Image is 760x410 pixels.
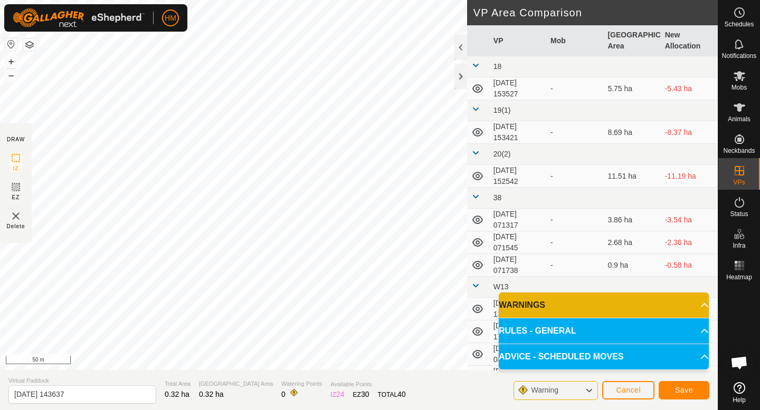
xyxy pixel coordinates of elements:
td: [DATE] 071545 [489,231,546,254]
span: WARNINGS [499,299,545,311]
span: Warning [531,386,558,394]
span: Available Points [330,380,405,389]
span: 30 [361,390,369,398]
button: + [5,55,17,68]
a: Contact Us [369,356,401,366]
td: -3.54 ha [661,209,718,231]
th: VP [489,25,546,56]
span: 19(1) [493,106,511,114]
img: Gallagher Logo [13,8,145,27]
button: – [5,69,17,82]
div: - [550,214,599,226]
td: [DATE] 133039 [489,298,546,320]
span: HM [165,13,176,24]
td: -11.19 ha [661,165,718,188]
div: - [550,260,599,271]
span: Virtual Paddock [8,376,156,385]
td: 11.51 ha [603,165,660,188]
td: 5.75 ha [603,77,660,100]
span: W13 [493,282,509,291]
span: 18 [493,62,502,71]
span: Infra [733,242,745,249]
span: Save [675,386,693,394]
td: [DATE] 153527 [489,77,546,100]
p-accordion-header: ADVICE - SCHEDULED MOVES [499,344,709,369]
h2: VP Area Comparison [473,6,718,19]
button: Map Layers [23,38,36,51]
span: Notifications [722,53,756,59]
span: [GEOGRAPHIC_DATA] Area [199,379,273,388]
div: Open chat [724,347,755,378]
td: -0.58 ha [661,254,718,277]
span: RULES - GENERAL [499,325,576,337]
td: 8.69 ha [603,121,660,144]
th: Mob [546,25,603,56]
span: Heatmap [726,274,752,280]
div: - [550,237,599,248]
span: Animals [728,116,750,122]
td: [DATE] 152542 [489,165,546,188]
span: 0.32 ha [165,390,189,398]
div: IZ [330,389,344,400]
div: - [550,171,599,182]
div: - [550,83,599,94]
button: Save [659,381,709,399]
span: 0 [281,390,286,398]
span: 40 [397,390,406,398]
td: 0.9 ha [603,254,660,277]
span: 20(2) [493,150,511,158]
div: TOTAL [378,389,406,400]
button: Cancel [602,381,654,399]
td: 3.86 ha [603,209,660,231]
span: Help [733,397,746,403]
span: 38 [493,193,502,202]
p-accordion-header: WARNINGS [499,292,709,318]
span: Mobs [731,84,747,91]
span: Status [730,211,748,217]
p-accordion-header: RULES - GENERAL [499,318,709,344]
th: New Allocation [661,25,718,56]
span: 24 [336,390,345,398]
div: EZ [353,389,369,400]
span: Cancel [616,386,641,394]
td: -5.43 ha [661,77,718,100]
td: -8.37 ha [661,121,718,144]
span: ADVICE - SCHEDULED MOVES [499,350,623,363]
td: [DATE] 17:05:06 [489,320,546,343]
span: VPs [733,179,745,186]
a: Help [718,378,760,407]
span: Watering Points [281,379,322,388]
td: [DATE] 071317 [489,209,546,231]
td: [DATE] 071738 [489,254,546,277]
a: Privacy Policy [317,356,357,366]
td: [DATE] 153421 [489,121,546,144]
span: 0.32 ha [199,390,224,398]
div: DRAW [7,135,25,143]
img: VP [9,210,22,222]
td: -2.36 ha [661,231,718,254]
button: Reset Map [5,38,17,51]
td: [DATE] 08:15:58 [489,366,546,388]
span: Total Area [165,379,191,388]
th: [GEOGRAPHIC_DATA] Area [603,25,660,56]
span: Delete [7,222,25,230]
div: - [550,127,599,138]
span: IZ [13,164,19,172]
span: Neckbands [723,148,755,154]
td: 2.68 ha [603,231,660,254]
span: Schedules [724,21,754,27]
span: EZ [12,193,20,201]
td: [DATE] 08:11:17 [489,343,546,366]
